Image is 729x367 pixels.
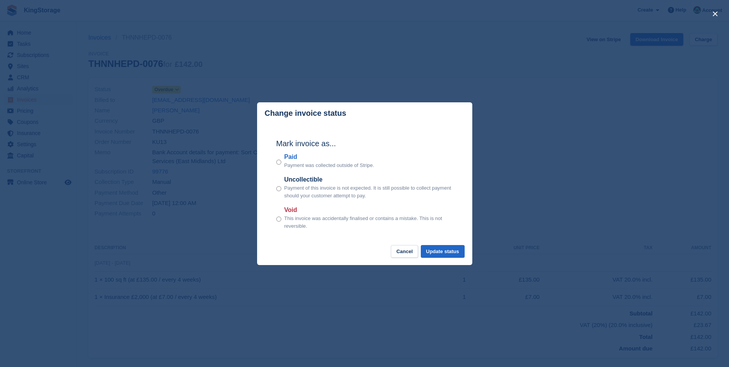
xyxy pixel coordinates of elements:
[284,162,374,169] p: Payment was collected outside of Stripe.
[421,245,465,258] button: Update status
[284,215,453,230] p: This invoice was accidentally finalised or contains a mistake. This is not reversible.
[284,175,453,184] label: Uncollectible
[276,138,453,149] h2: Mark invoice as...
[284,184,453,199] p: Payment of this invoice is not expected. It is still possible to collect payment should your cust...
[284,152,374,162] label: Paid
[284,205,453,215] label: Void
[391,245,418,258] button: Cancel
[709,8,721,20] button: close
[265,109,346,118] p: Change invoice status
